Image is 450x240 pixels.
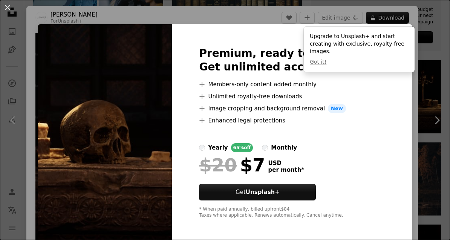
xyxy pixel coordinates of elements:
[208,143,228,152] div: yearly
[199,206,385,219] div: * When paid annually, billed upfront $84 Taxes where applicable. Renews automatically. Cancel any...
[328,104,346,113] span: New
[304,27,415,72] div: Upgrade to Unsplash+ and start creating with exclusive, royalty-free images.
[199,184,316,200] button: GetUnsplash+
[199,47,385,74] h2: Premium, ready to use images. Get unlimited access.
[199,80,385,89] li: Members-only content added monthly
[268,160,304,167] span: USD
[310,58,326,66] button: Got it!
[231,143,253,152] div: 65% off
[199,155,265,175] div: $7
[199,155,237,175] span: $20
[199,116,385,125] li: Enhanced legal protections
[262,145,268,151] input: monthly
[268,167,304,173] span: per month *
[199,145,205,151] input: yearly65%off
[199,92,385,101] li: Unlimited royalty-free downloads
[199,104,385,113] li: Image cropping and background removal
[271,143,297,152] div: monthly
[246,189,280,196] strong: Unsplash+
